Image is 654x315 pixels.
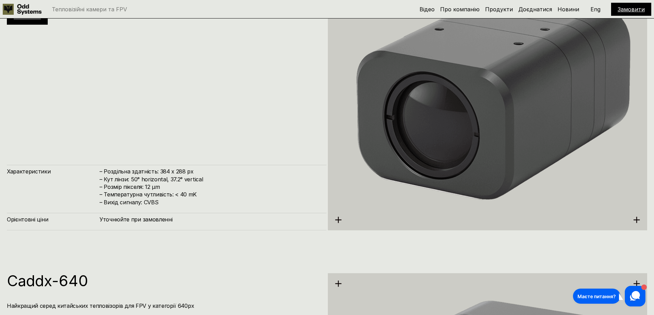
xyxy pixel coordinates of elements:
[7,302,320,310] h4: Найкращий серед китайських тепловізорів для FPV у категорії 640px
[100,168,320,206] h4: – Роздільна здатність: 384 x 288 px – Кут лінзи: 50° horizontal, 37.2° vertical – Розмір пікселя:...
[440,6,480,13] a: Про компанію
[590,7,600,12] p: Eng
[518,6,552,13] a: Доєднатися
[100,216,320,223] h4: Уточнюйте при замовленні
[7,216,100,223] h4: Орієнтовні ціни
[558,6,579,13] a: Новини
[571,284,647,308] iframe: HelpCrunch
[420,6,435,13] a: Відео
[52,7,127,12] p: Тепловізійні камери та FPV
[7,168,100,175] h4: Характеристики
[485,6,513,13] a: Продукти
[618,6,645,13] a: Замовити
[7,273,320,288] h1: Caddx-640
